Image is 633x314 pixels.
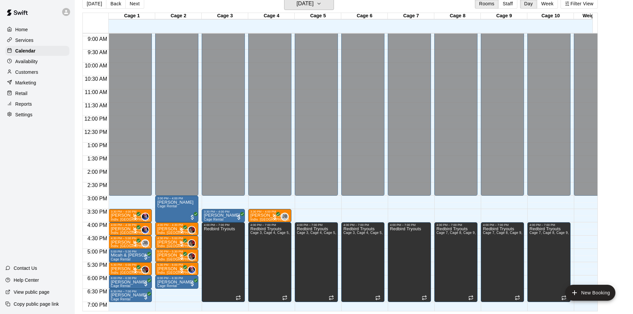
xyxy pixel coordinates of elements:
[5,88,69,98] div: Retail
[250,210,289,213] div: 3:30 PM – 4:00 PM
[250,218,296,221] span: Indiv. [GEOGRAPHIC_DATA]
[157,197,196,200] div: 3:00 PM – 4:00 PM
[341,13,388,19] div: Cage 6
[157,258,203,261] span: Indiv. [GEOGRAPHIC_DATA]
[111,223,150,227] div: 4:00 PM – 4:30 PM
[132,214,139,221] span: All customers have paid
[111,271,157,274] span: Indiv. [GEOGRAPHIC_DATA]
[188,266,195,273] img: Jacob Abraham
[111,250,150,253] div: 5:00 PM – 5:30 PM
[388,222,431,302] div: 4:00 PM – 7:00 PM: Redbird Tryouts
[5,46,69,56] a: Calendar
[111,244,157,248] span: Indiv. [GEOGRAPHIC_DATA]
[297,223,336,227] div: 4:00 PM – 7:00 PM
[109,275,152,289] div: 6:00 PM – 6:30 PM: Jack Thomas
[83,116,109,122] span: 12:00 PM
[15,90,28,97] p: Retail
[565,285,615,301] button: add
[155,222,198,236] div: 4:00 PM – 4:30 PM: Michael Calcaterra
[5,35,69,45] div: Services
[202,13,248,19] div: Cage 3
[481,222,524,302] div: 4:00 PM – 7:00 PM: Redbird Tryouts
[5,99,69,109] a: Reports
[529,223,569,227] div: 4:00 PM – 7:00 PM
[515,295,520,300] span: Recurring event
[157,204,177,208] span: Cage Rental
[111,258,130,261] span: Cage Rental
[141,213,149,221] div: Jacob Abraham
[142,266,149,273] img: Jeramy Allerdissen
[236,295,241,300] span: Recurring event
[283,213,289,221] span: John Beirne
[157,250,196,253] div: 5:00 PM – 5:30 PM
[109,209,152,222] div: 3:30 PM – 4:00 PM: Skye Morgan
[86,36,109,42] span: 9:00 AM
[5,56,69,66] div: Availability
[188,239,196,247] div: Jeramy Allerdissen
[109,236,152,249] div: 4:30 PM – 5:00 PM: Savannah Dickison
[561,295,567,300] span: Recurring event
[295,13,341,19] div: Cage 5
[86,209,109,215] span: 3:30 PM
[178,267,185,274] span: All customers have paid
[157,276,196,280] div: 6:00 PM – 6:30 PM
[143,280,149,287] span: All customers have paid
[202,209,245,222] div: 3:30 PM – 4:00 PM: Sam Dowd
[188,240,195,247] img: Jeramy Allerdissen
[144,239,149,247] span: John Beirne
[111,297,130,301] span: Cage Rental
[109,13,155,19] div: Cage 1
[529,231,583,235] span: Cage 7, Cage 8, Cage 9, Cage 10
[574,13,620,19] div: Weight room
[188,253,196,261] div: Jeramy Allerdissen
[111,210,150,213] div: 3:30 PM – 4:00 PM
[83,89,109,95] span: 11:00 AM
[236,214,242,221] span: All customers have paid
[157,244,203,248] span: Indiv. [GEOGRAPHIC_DATA]
[155,236,198,249] div: 4:30 PM – 5:00 PM: Lukas Hill
[142,213,149,220] img: Jacob Abraham
[86,196,109,201] span: 3:00 PM
[375,295,380,300] span: Recurring event
[341,222,384,302] div: 4:00 PM – 7:00 PM: Redbird Tryouts
[141,266,149,274] div: Jeramy Allerdissen
[83,103,109,108] span: 11:30 AM
[143,254,149,261] span: All customers have paid
[5,110,69,120] a: Settings
[248,209,291,222] div: 3:30 PM – 4:00 PM: Ben Schaefer
[111,284,130,288] span: Cage Rental
[14,277,39,283] p: Help Center
[250,223,289,227] div: 4:00 PM – 7:00 PM
[468,295,474,300] span: Recurring event
[188,227,195,233] img: Jeramy Allerdissen
[111,218,157,221] span: Indiv. [GEOGRAPHIC_DATA]
[190,266,196,274] span: Jacob Abraham
[250,231,302,235] span: Cage 3, Cage 4, Cage 5, Cage 6
[295,222,338,302] div: 4:00 PM – 7:00 PM: Redbird Tryouts
[204,210,243,213] div: 3:30 PM – 4:00 PM
[15,26,28,33] p: Home
[343,223,382,227] div: 4:00 PM – 7:00 PM
[204,218,223,221] span: Cage Rental
[111,290,150,293] div: 6:30 PM – 7:00 PM
[14,265,37,271] p: Contact Us
[15,69,38,75] p: Customers
[86,236,109,241] span: 4:30 PM
[15,37,34,44] p: Services
[434,222,477,302] div: 4:00 PM – 7:00 PM: Redbird Tryouts
[188,226,196,234] div: Jeramy Allerdissen
[86,143,109,148] span: 1:00 PM
[527,222,571,302] div: 4:00 PM – 7:00 PM: Redbird Tryouts
[5,67,69,77] div: Customers
[155,13,202,19] div: Cage 2
[436,223,475,227] div: 4:00 PM – 7:00 PM
[178,241,185,247] span: All customers have paid
[189,280,196,287] span: All customers have paid
[5,78,69,88] a: Marketing
[86,302,109,308] span: 7:00 PM
[141,226,149,234] div: Jacob Abraham
[157,231,203,235] span: Indiv. [GEOGRAPHIC_DATA]
[157,237,196,240] div: 4:30 PM – 5:00 PM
